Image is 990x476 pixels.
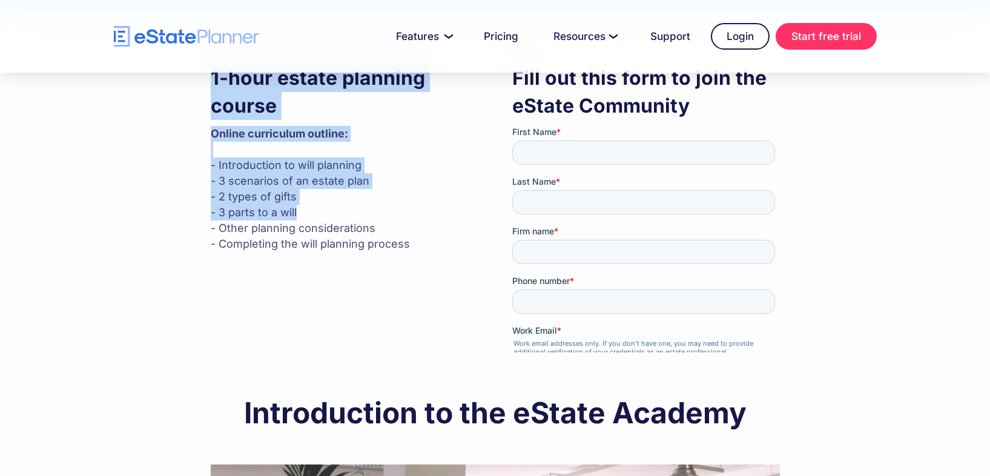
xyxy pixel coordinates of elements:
iframe: Form 0 [512,126,780,352]
a: Resources [539,24,630,48]
a: Features [381,24,463,48]
a: Start free trial [776,23,877,50]
h3: Fill out this form to join the eState Community [512,64,780,120]
a: Login [711,23,770,50]
a: Pricing [469,24,533,48]
a: Support [636,24,705,48]
a: home [114,26,259,47]
strong: Online curriculum outline: ‍ [211,127,348,140]
h2: Introduction to the eState Academy [211,398,780,428]
h3: 1-hour estate planning course [211,64,478,120]
p: - Introduction to will planning - 3 scenarios of an estate plan - 2 types of gifts - 3 parts to a... [211,126,478,252]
